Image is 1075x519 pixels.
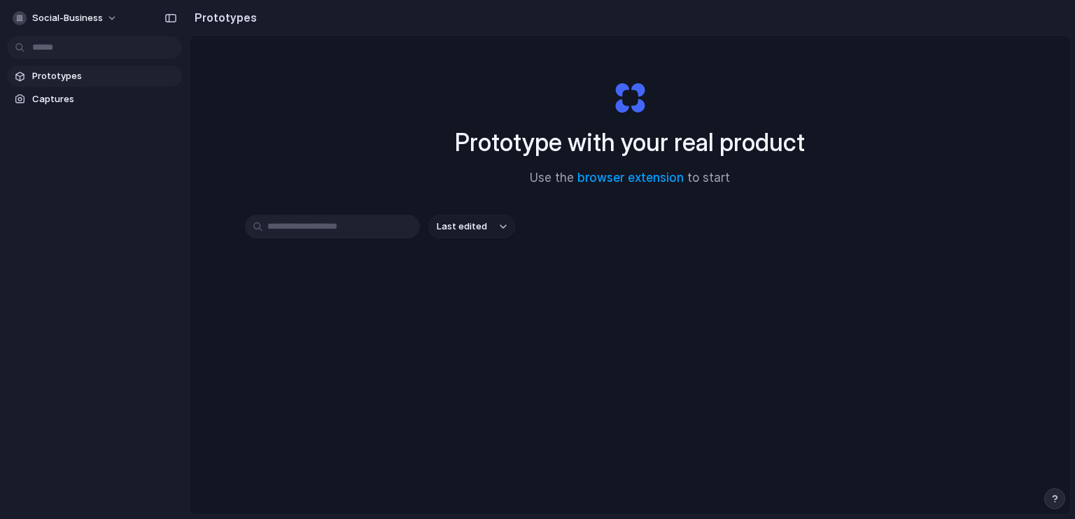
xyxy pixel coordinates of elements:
[455,124,805,161] h1: Prototype with your real product
[428,215,515,239] button: Last edited
[32,92,176,106] span: Captures
[7,89,182,110] a: Captures
[32,69,176,83] span: Prototypes
[437,220,487,234] span: Last edited
[32,11,103,25] span: social-business
[189,9,257,26] h2: Prototypes
[530,169,730,187] span: Use the to start
[577,171,684,185] a: browser extension
[7,7,125,29] button: social-business
[7,66,182,87] a: Prototypes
